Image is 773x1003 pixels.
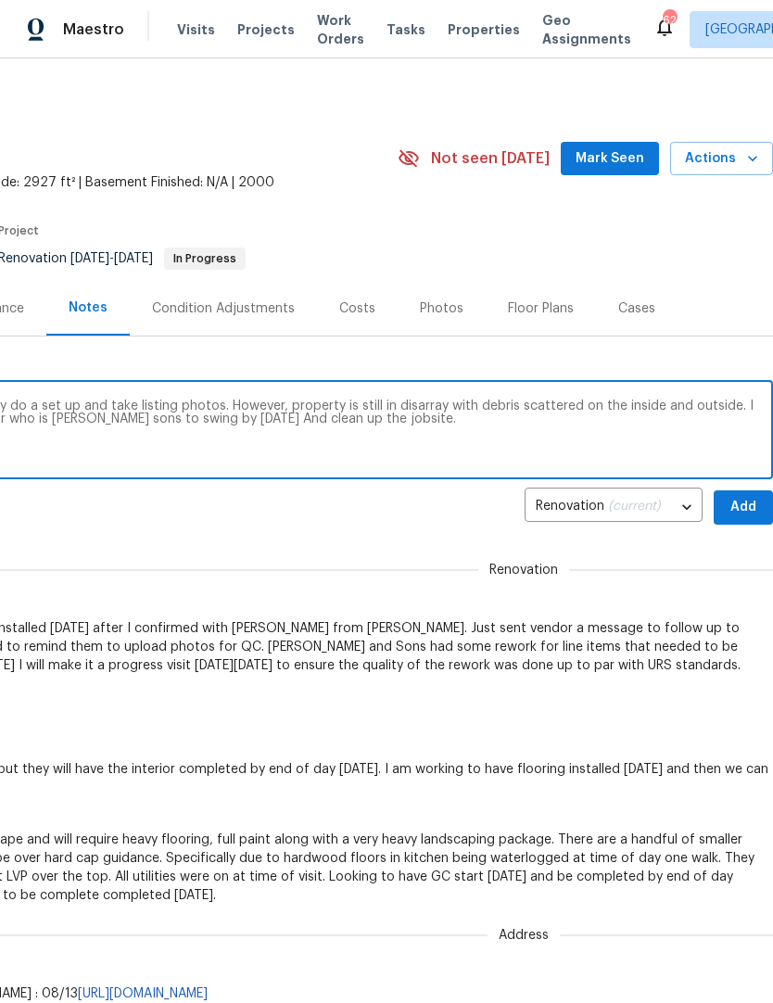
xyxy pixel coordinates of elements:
[78,987,208,1000] a: [URL][DOMAIN_NAME]
[386,23,425,36] span: Tasks
[63,20,124,39] span: Maestro
[561,142,659,176] button: Mark Seen
[339,299,375,318] div: Costs
[317,11,364,48] span: Work Orders
[478,561,569,579] span: Renovation
[237,20,295,39] span: Projects
[508,299,574,318] div: Floor Plans
[576,147,644,171] span: Mark Seen
[488,926,560,945] span: Address
[714,490,773,525] button: Add
[177,20,215,39] span: Visits
[152,299,295,318] div: Condition Adjustments
[166,253,244,264] span: In Progress
[663,11,676,30] div: 62
[685,147,758,171] span: Actions
[431,149,550,168] span: Not seen [DATE]
[618,299,655,318] div: Cases
[70,252,153,265] span: -
[608,500,661,513] span: (current)
[525,485,703,530] div: Renovation (current)
[69,298,108,317] div: Notes
[448,20,520,39] span: Properties
[670,142,773,176] button: Actions
[114,252,153,265] span: [DATE]
[70,252,109,265] span: [DATE]
[542,11,631,48] span: Geo Assignments
[420,299,463,318] div: Photos
[729,496,758,519] span: Add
